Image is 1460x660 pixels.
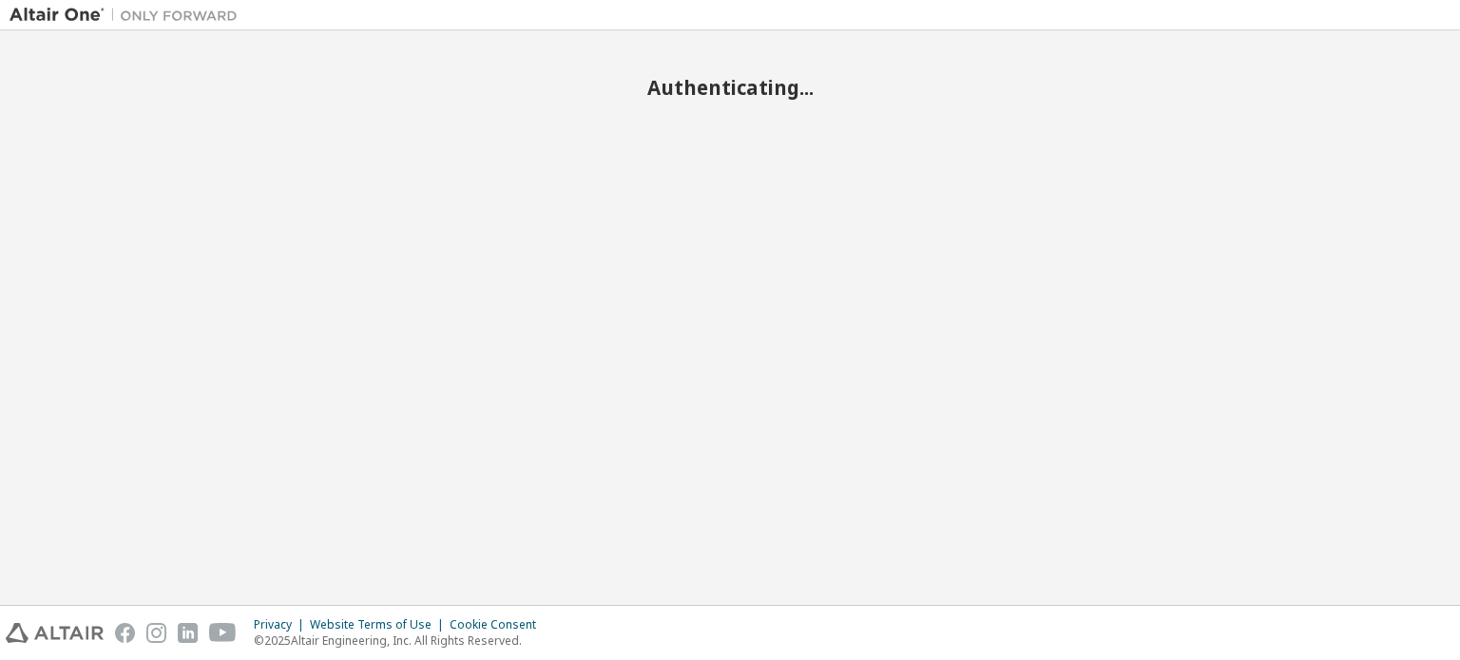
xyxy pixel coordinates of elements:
[10,6,247,25] img: Altair One
[310,617,450,632] div: Website Terms of Use
[450,617,547,632] div: Cookie Consent
[10,75,1450,100] h2: Authenticating...
[115,623,135,643] img: facebook.svg
[209,623,237,643] img: youtube.svg
[146,623,166,643] img: instagram.svg
[178,623,198,643] img: linkedin.svg
[254,632,547,649] p: © 2025 Altair Engineering, Inc. All Rights Reserved.
[6,623,104,643] img: altair_logo.svg
[254,617,310,632] div: Privacy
